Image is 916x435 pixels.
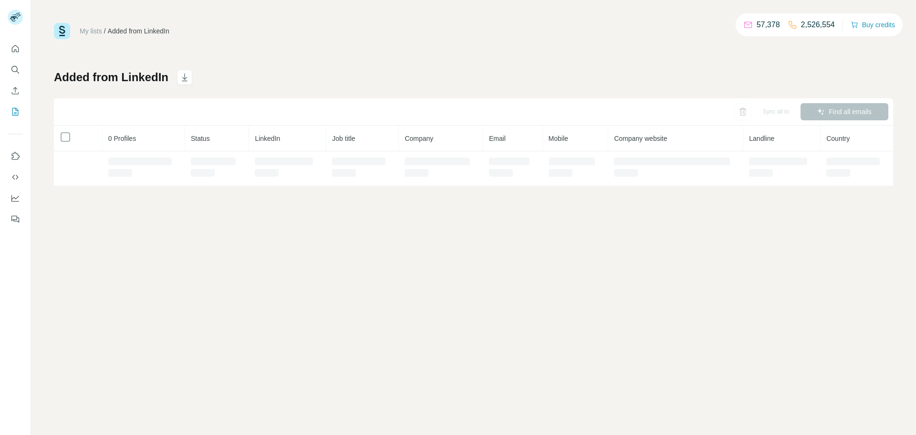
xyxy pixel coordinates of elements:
[8,169,23,186] button: Use Surfe API
[851,18,895,32] button: Buy credits
[54,23,70,39] img: Surfe Logo
[549,135,568,142] span: Mobile
[80,27,102,35] a: My lists
[255,135,280,142] span: LinkedIn
[489,135,506,142] span: Email
[108,26,169,36] div: Added from LinkedIn
[826,135,850,142] span: Country
[8,82,23,99] button: Enrich CSV
[8,61,23,78] button: Search
[54,70,168,85] h1: Added from LinkedIn
[8,211,23,228] button: Feedback
[108,135,136,142] span: 0 Profiles
[8,103,23,120] button: My lists
[614,135,667,142] span: Company website
[8,40,23,57] button: Quick start
[8,190,23,207] button: Dashboard
[8,148,23,165] button: Use Surfe on LinkedIn
[405,135,433,142] span: Company
[801,19,835,31] p: 2,526,554
[104,26,106,36] li: /
[757,19,780,31] p: 57,378
[332,135,355,142] span: Job title
[749,135,774,142] span: Landline
[191,135,210,142] span: Status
